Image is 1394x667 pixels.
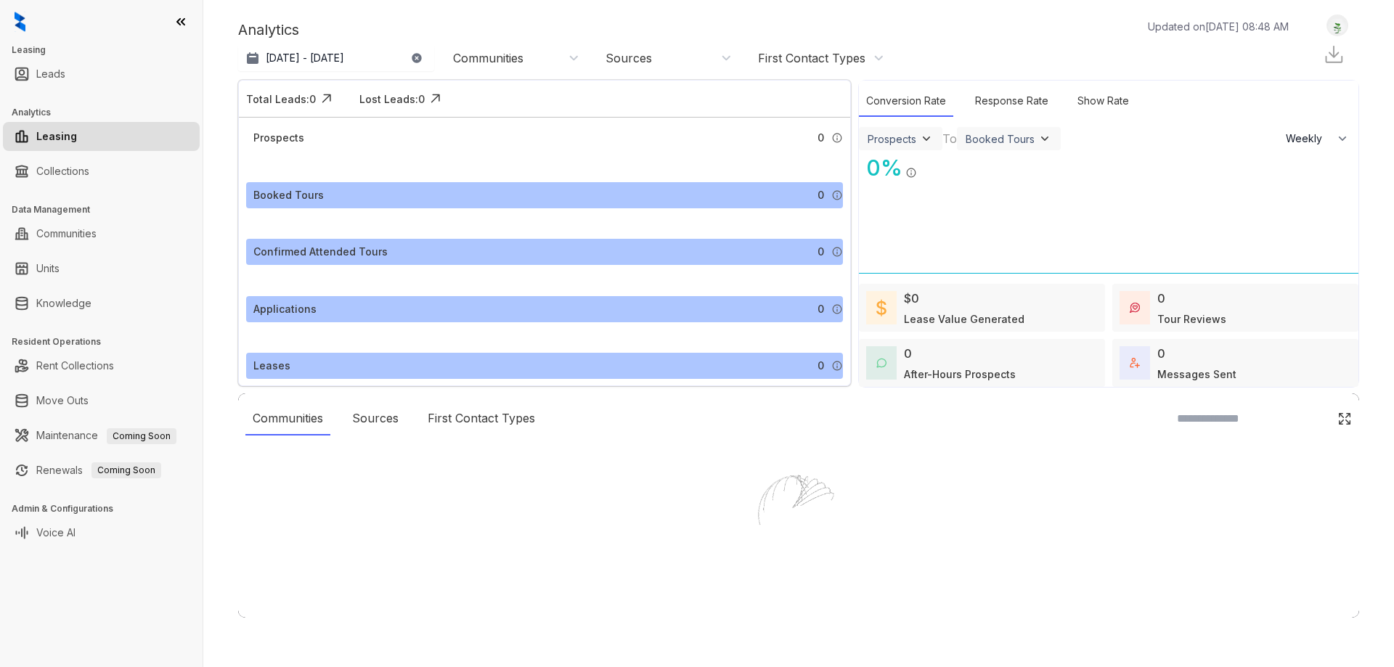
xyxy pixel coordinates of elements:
img: Info [831,303,843,315]
div: Lease Value Generated [904,311,1024,327]
span: 0 [818,358,824,374]
div: First Contact Types [420,402,542,435]
div: 0 [1157,345,1165,362]
a: Knowledge [36,289,91,318]
div: Sources [345,402,406,435]
li: Collections [3,157,200,186]
li: Leasing [3,122,200,151]
li: Units [3,254,200,283]
img: TourReviews [1130,303,1140,313]
img: LeaseValue [876,299,886,316]
a: Voice AI [36,518,76,547]
span: 0 [818,130,824,146]
button: Weekly [1277,126,1358,152]
img: Loader [726,444,871,589]
h3: Analytics [12,106,203,119]
li: Maintenance [3,421,200,450]
div: Response Rate [968,86,1056,117]
div: Communities [245,402,330,435]
img: ViewFilterArrow [919,131,934,146]
span: Coming Soon [91,462,161,478]
img: UserAvatar [1327,18,1348,33]
img: Info [831,246,843,258]
span: 0 [818,244,824,260]
img: Info [831,132,843,144]
li: Communities [3,219,200,248]
div: Communities [453,50,523,66]
h3: Admin & Configurations [12,502,203,515]
img: Click Icon [1337,412,1352,426]
a: Units [36,254,60,283]
h3: Data Management [12,203,203,216]
button: [DATE] - [DATE] [238,45,434,71]
img: AfterHoursConversations [876,358,886,369]
div: Prospects [868,133,916,145]
a: Communities [36,219,97,248]
h3: Leasing [12,44,203,57]
div: Applications [253,301,317,317]
li: Rent Collections [3,351,200,380]
div: Tour Reviews [1157,311,1226,327]
div: First Contact Types [758,50,865,66]
a: Leasing [36,122,77,151]
a: Leads [36,60,65,89]
div: Messages Sent [1157,367,1236,382]
div: Show Rate [1070,86,1136,117]
span: Coming Soon [107,428,176,444]
h3: Resident Operations [12,335,203,348]
div: Sources [606,50,652,66]
div: Booked Tours [253,187,324,203]
div: Loading... [773,589,825,604]
img: Download [1323,44,1345,65]
li: Knowledge [3,289,200,318]
div: Leases [253,358,290,374]
div: Total Leads: 0 [246,91,316,107]
img: Click Icon [316,88,338,110]
div: Conversion Rate [859,86,953,117]
span: 0 [818,187,824,203]
li: Leads [3,60,200,89]
li: Voice AI [3,518,200,547]
span: Weekly [1286,131,1330,146]
div: Lost Leads: 0 [359,91,425,107]
a: Collections [36,157,89,186]
img: Info [831,189,843,201]
img: TotalFum [1130,358,1140,368]
div: To [942,130,957,147]
a: Rent Collections [36,351,114,380]
img: SearchIcon [1307,412,1319,425]
div: $0 [904,290,919,307]
li: Move Outs [3,386,200,415]
img: logo [15,12,25,32]
img: Info [905,167,917,179]
div: Confirmed Attended Tours [253,244,388,260]
p: Analytics [238,19,299,41]
img: Click Icon [425,88,447,110]
li: Renewals [3,456,200,485]
img: ViewFilterArrow [1038,131,1052,146]
div: Prospects [253,130,304,146]
p: [DATE] - [DATE] [266,51,344,65]
p: Updated on [DATE] 08:48 AM [1148,19,1289,34]
div: 0 [904,345,912,362]
a: RenewalsComing Soon [36,456,161,485]
span: 0 [818,301,824,317]
img: Info [831,360,843,372]
div: After-Hours Prospects [904,367,1016,382]
div: 0 [1157,290,1165,307]
div: 0 % [859,152,902,184]
a: Move Outs [36,386,89,415]
div: Booked Tours [966,133,1035,145]
img: Click Icon [917,154,939,176]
